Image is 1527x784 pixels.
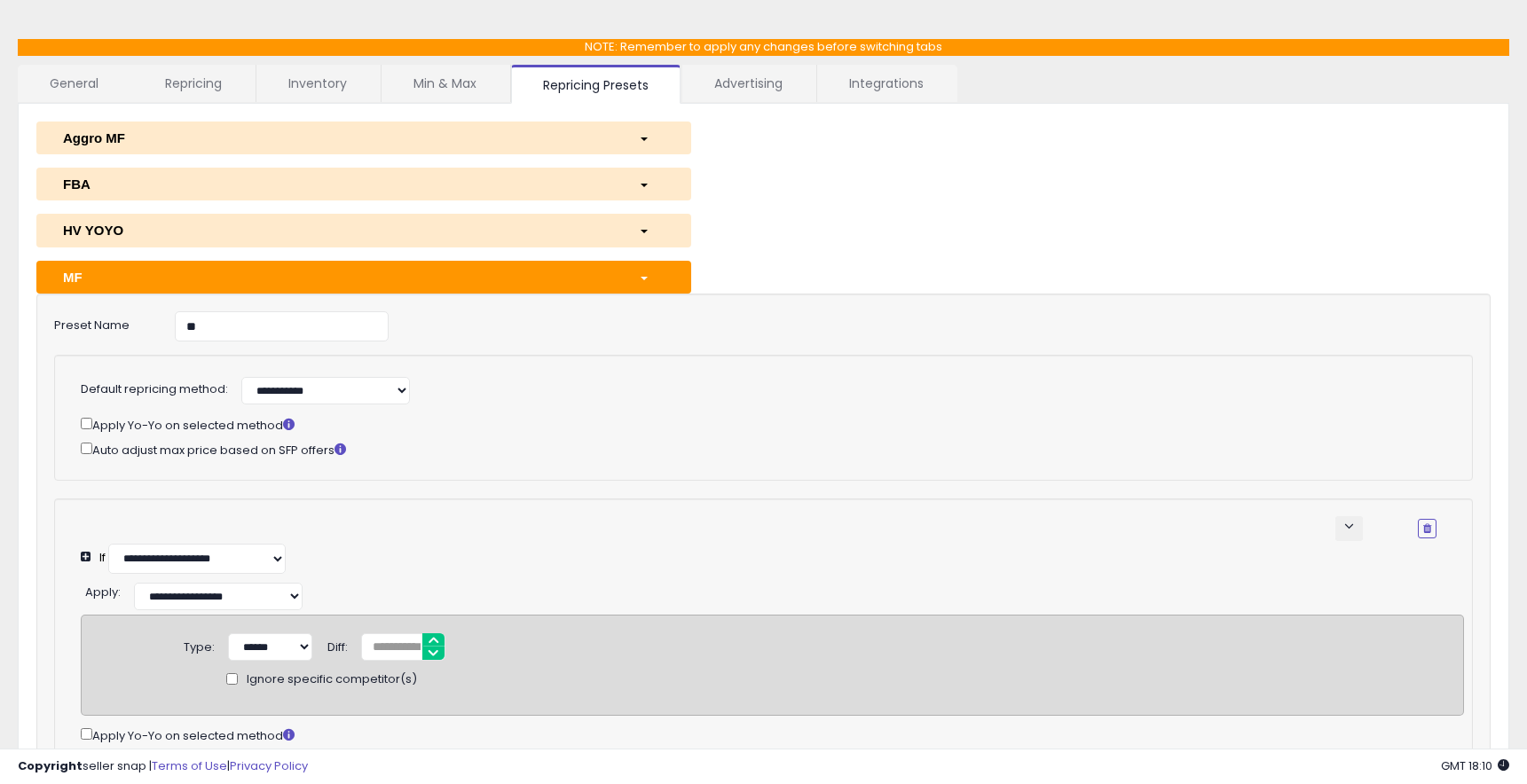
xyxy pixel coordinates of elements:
[1341,518,1358,535] span: keyboard_arrow_down
[85,578,121,601] div: :
[85,584,118,600] span: Apply
[50,221,626,239] div: HV YOYO
[152,757,227,774] a: Terms of Use
[36,168,691,200] button: FBA
[256,65,379,102] a: Inventory
[36,122,691,154] button: Aggro MF
[36,214,691,247] button: HV YOYO
[81,381,228,398] label: Default repricing method:
[50,175,626,193] div: FBA
[247,671,417,688] span: Ignore specific competitor(s)
[184,633,215,656] div: Type:
[50,129,626,147] div: Aggro MF
[81,439,1436,459] div: Auto adjust max price based on SFP offers
[133,65,254,102] a: Repricing
[81,725,1464,745] div: Apply Yo-Yo on selected method
[1441,757,1509,774] span: 2025-09-12 18:10 GMT
[382,65,508,102] a: Min & Max
[230,757,308,774] a: Privacy Policy
[1423,523,1431,534] i: Remove Condition
[36,261,691,294] button: MF
[18,758,308,775] div: seller snap | |
[817,65,956,102] a: Integrations
[327,633,348,656] div: Diff:
[1335,516,1363,541] button: keyboard_arrow_down
[41,311,161,334] label: Preset Name
[18,39,1509,56] p: NOTE: Remember to apply any changes before switching tabs
[682,65,815,102] a: Advertising
[50,268,626,286] div: MF
[81,414,1436,435] div: Apply Yo-Yo on selected method
[511,65,681,104] a: Repricing Presets
[18,757,83,774] strong: Copyright
[18,65,131,102] a: General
